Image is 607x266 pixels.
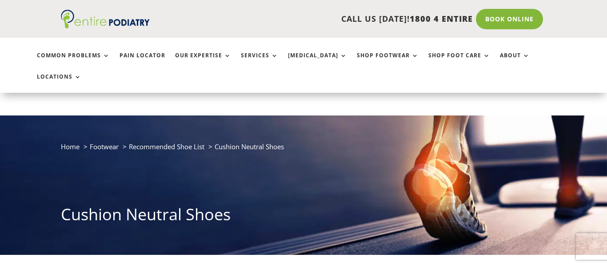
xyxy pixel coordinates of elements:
[61,10,150,28] img: logo (1)
[61,203,547,230] h1: Cushion Neutral Shoes
[37,74,81,93] a: Locations
[357,52,419,71] a: Shop Footwear
[120,52,165,71] a: Pain Locator
[171,13,473,25] p: CALL US [DATE]!
[241,52,278,71] a: Services
[500,52,530,71] a: About
[129,142,204,151] a: Recommended Shoe List
[476,9,543,29] a: Book Online
[175,52,231,71] a: Our Expertise
[428,52,490,71] a: Shop Foot Care
[37,52,110,71] a: Common Problems
[90,142,119,151] a: Footwear
[410,13,473,24] span: 1800 4 ENTIRE
[288,52,347,71] a: [MEDICAL_DATA]
[61,21,150,30] a: Entire Podiatry
[61,141,547,159] nav: breadcrumb
[61,142,80,151] a: Home
[215,142,284,151] span: Cushion Neutral Shoes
